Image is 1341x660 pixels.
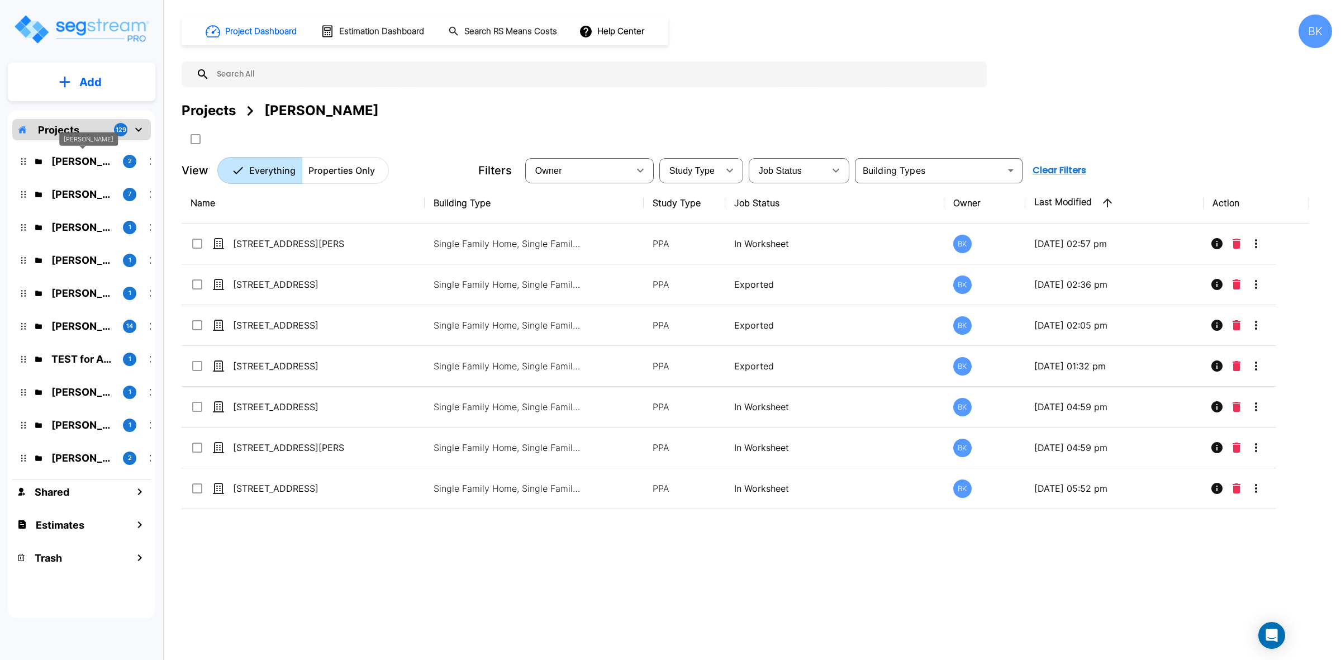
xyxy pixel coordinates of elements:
[662,155,719,186] div: Select
[217,157,389,184] div: Platform
[126,321,133,331] p: 14
[1228,436,1245,459] button: Delete
[953,479,972,498] div: BK
[1245,436,1267,459] button: More-Options
[51,154,114,169] p: Pavan Kumar
[725,183,944,224] th: Job Status
[1206,477,1228,500] button: Info
[233,237,345,250] p: [STREET_ADDRESS][PERSON_NAME]
[734,400,935,414] p: In Worksheet
[1034,319,1195,332] p: [DATE] 02:05 pm
[129,288,131,298] p: 1
[51,253,114,268] p: Garth Hatch
[182,183,425,224] th: Name
[116,125,126,135] p: 129
[201,19,303,44] button: Project Dashboard
[129,354,131,364] p: 1
[59,132,118,146] div: [PERSON_NAME]
[36,517,84,533] h1: Estimates
[653,319,716,332] p: PPA
[51,417,114,433] p: Stan Dixon
[1228,232,1245,255] button: Delete
[217,157,302,184] button: Everything
[1245,396,1267,418] button: More-Options
[182,162,208,179] p: View
[653,359,716,373] p: PPA
[8,66,155,98] button: Add
[51,352,114,367] p: TEST for Assets
[653,237,716,250] p: PPA
[434,482,584,495] p: Single Family Home, Single Family Home Site
[434,278,584,291] p: Single Family Home, Single Family Home Site
[1206,436,1228,459] button: Info
[339,25,424,38] h1: Estimation Dashboard
[478,162,512,179] p: Filters
[734,319,935,332] p: Exported
[1228,477,1245,500] button: Delete
[434,237,584,250] p: Single Family Home, Single Family Home Site
[128,189,131,199] p: 7
[444,21,563,42] button: Search RS Means Costs
[669,166,715,175] span: Study Type
[1228,314,1245,336] button: Delete
[1034,441,1195,454] p: [DATE] 04:59 pm
[302,157,389,184] button: Properties Only
[734,359,935,373] p: Exported
[653,400,716,414] p: PPA
[249,164,296,177] p: Everything
[308,164,375,177] p: Properties Only
[1003,163,1019,178] button: Open
[1245,477,1267,500] button: More-Options
[1206,273,1228,296] button: Info
[953,235,972,253] div: BK
[434,319,584,332] p: Single Family Home, Single Family Home Site
[129,222,131,232] p: 1
[425,183,644,224] th: Building Type
[1245,314,1267,336] button: More-Options
[51,220,114,235] p: Kamal Momi
[1206,232,1228,255] button: Info
[210,61,981,87] input: Search All
[577,21,649,42] button: Help Center
[182,101,236,121] div: Projects
[128,453,132,463] p: 2
[858,163,1001,178] input: Building Types
[1245,355,1267,377] button: More-Options
[1299,15,1332,48] div: BK
[653,482,716,495] p: PPA
[233,400,345,414] p: [STREET_ADDRESS]
[1034,359,1195,373] p: [DATE] 01:32 pm
[953,439,972,457] div: BK
[653,441,716,454] p: PPA
[434,359,584,373] p: Single Family Home, Single Family Home Site
[734,237,935,250] p: In Worksheet
[1228,273,1245,296] button: Delete
[1204,183,1309,224] th: Action
[51,286,114,301] p: Joseph Darshan
[233,278,345,291] p: [STREET_ADDRESS]
[225,25,297,38] h1: Project Dashboard
[129,255,131,265] p: 1
[184,128,207,150] button: SelectAll
[644,183,725,224] th: Study Type
[653,278,716,291] p: PPA
[233,359,345,373] p: [STREET_ADDRESS]
[264,101,379,121] div: [PERSON_NAME]
[434,441,584,454] p: Single Family Home, Single Family Home Site
[953,398,972,416] div: BK
[1028,159,1091,182] button: Clear Filters
[38,122,79,137] p: Projects
[129,420,131,430] p: 1
[128,156,132,166] p: 2
[751,155,825,186] div: Select
[535,166,562,175] span: Owner
[953,316,972,335] div: BK
[1245,273,1267,296] button: More-Options
[129,387,131,397] p: 1
[1206,314,1228,336] button: Info
[1034,278,1195,291] p: [DATE] 02:36 pm
[953,357,972,376] div: BK
[233,319,345,332] p: [STREET_ADDRESS]
[944,183,1025,224] th: Owner
[1228,355,1245,377] button: Delete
